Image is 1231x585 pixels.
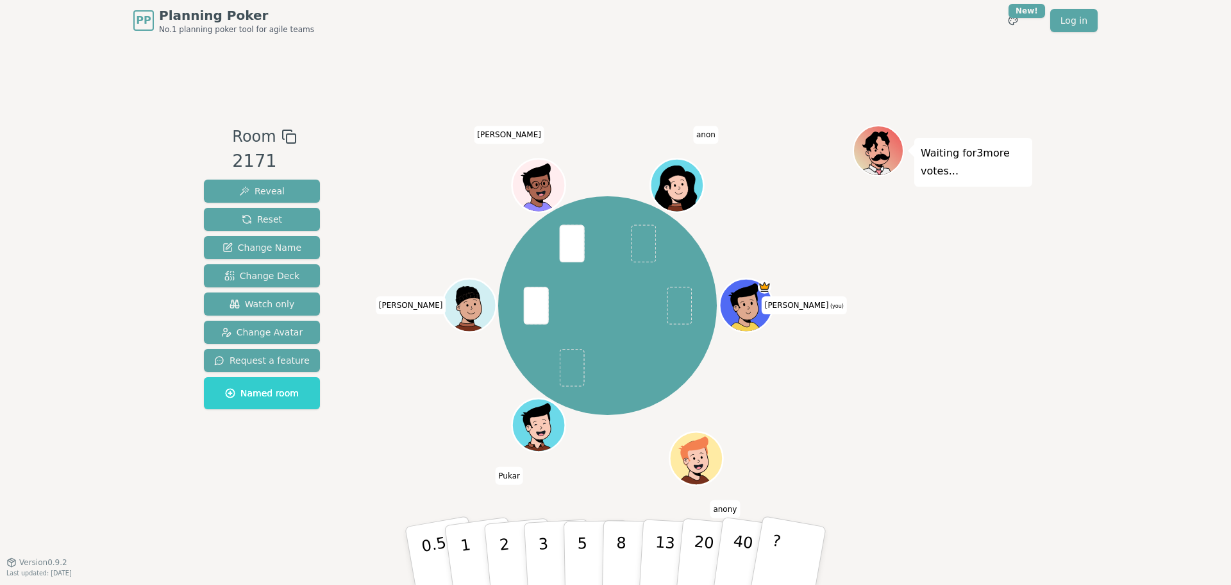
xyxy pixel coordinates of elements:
button: Version0.9.2 [6,557,67,568]
span: Request a feature [214,354,310,367]
span: Watch only [230,298,295,310]
span: Reveal [239,185,285,198]
span: Version 0.9.2 [19,557,67,568]
span: Change Name [222,241,301,254]
button: Change Deck [204,264,320,287]
button: Reveal [204,180,320,203]
span: Click to change your name [710,500,740,518]
span: Change Deck [224,269,299,282]
span: Change Avatar [221,326,303,339]
button: New! [1001,9,1025,32]
span: No.1 planning poker tool for agile teams [159,24,314,35]
span: Click to change your name [693,126,719,144]
button: Change Avatar [204,321,320,344]
a: Log in [1050,9,1098,32]
span: Named room [225,387,299,400]
button: Request a feature [204,349,320,372]
button: Named room [204,377,320,409]
a: PPPlanning PokerNo.1 planning poker tool for agile teams [133,6,314,35]
button: Change Name [204,236,320,259]
span: Last updated: [DATE] [6,570,72,577]
div: New! [1009,4,1045,18]
span: Planning Poker [159,6,314,24]
button: Click to change your avatar [721,280,771,330]
span: Nguyen is the host [758,280,771,294]
span: Click to change your name [376,296,446,314]
div: 2171 [232,148,296,174]
span: Click to change your name [495,467,523,485]
span: PP [136,13,151,28]
span: Click to change your name [474,126,544,144]
button: Reset [204,208,320,231]
span: Click to change your name [762,296,847,314]
p: Waiting for 3 more votes... [921,144,1026,180]
span: Reset [242,213,282,226]
button: Watch only [204,292,320,316]
span: (you) [828,303,844,309]
span: Room [232,125,276,148]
